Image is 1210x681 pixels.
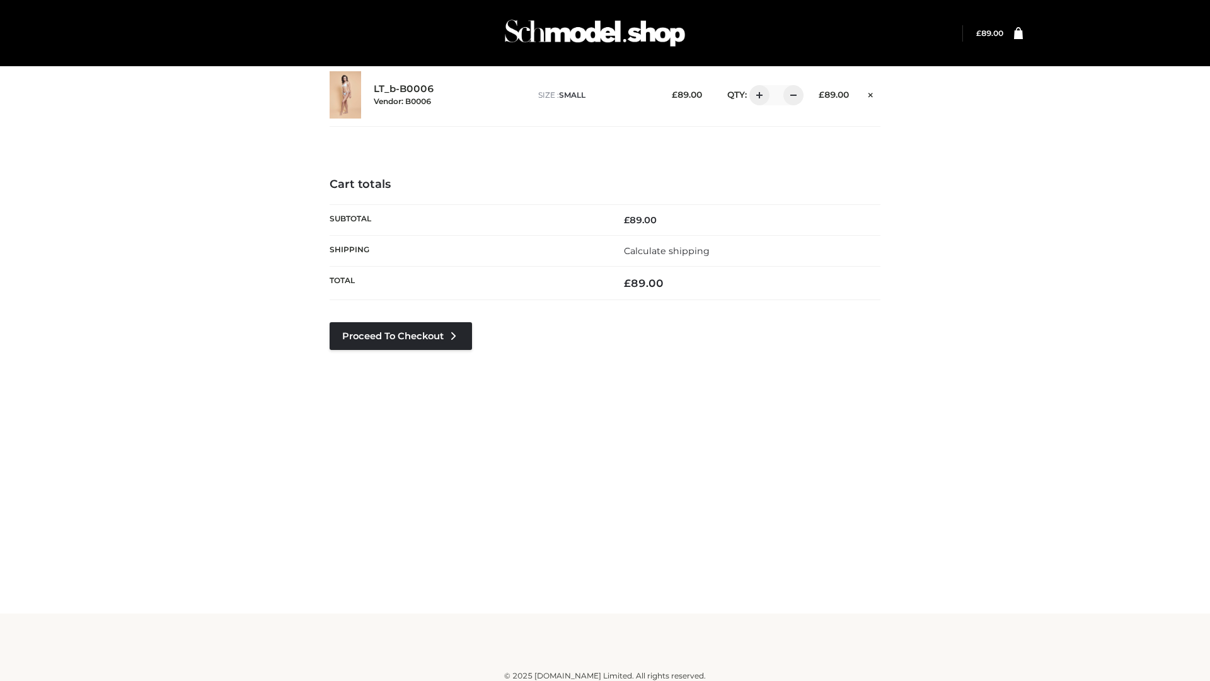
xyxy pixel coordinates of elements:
bdi: 89.00 [819,90,849,100]
th: Total [330,267,605,300]
th: Subtotal [330,204,605,235]
span: £ [624,214,630,226]
span: £ [819,90,824,100]
th: Shipping [330,235,605,266]
a: £89.00 [976,28,1003,38]
span: SMALL [559,90,585,100]
h4: Cart totals [330,178,880,192]
small: Vendor: B0006 [374,96,431,106]
a: LT_b-B0006 [374,83,434,95]
span: £ [624,277,631,289]
bdi: 89.00 [672,90,702,100]
bdi: 89.00 [976,28,1003,38]
a: Calculate shipping [624,245,710,257]
p: size : [538,90,652,101]
img: Schmodel Admin 964 [500,8,689,58]
bdi: 89.00 [624,214,657,226]
span: £ [672,90,677,100]
bdi: 89.00 [624,277,664,289]
div: QTY: [715,85,799,105]
img: LT_b-B0006 - SMALL [330,71,361,119]
a: Remove this item [861,85,880,102]
a: Proceed to Checkout [330,322,472,350]
span: £ [976,28,981,38]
